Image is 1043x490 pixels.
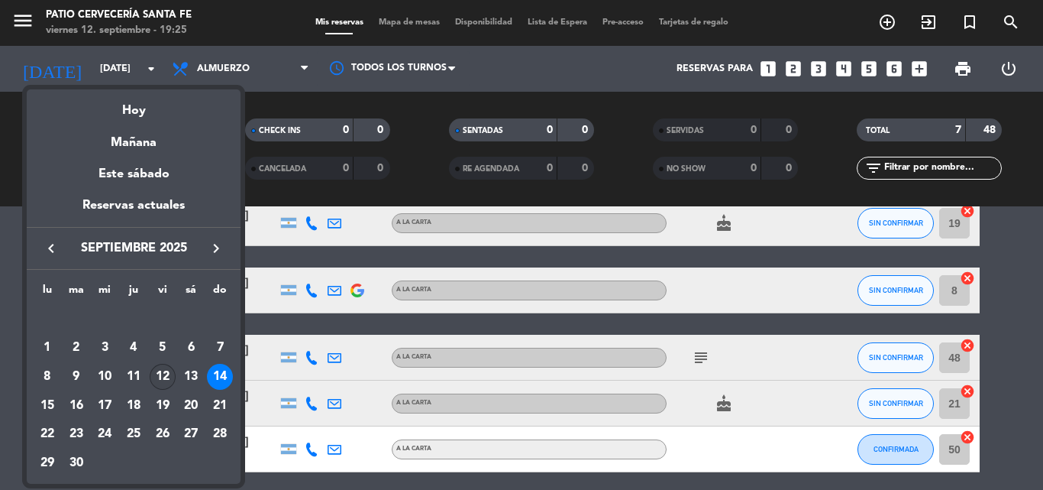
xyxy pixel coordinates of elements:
[90,334,119,363] td: 3 de septiembre de 2025
[121,335,147,361] div: 4
[150,335,176,361] div: 5
[63,393,89,419] div: 16
[177,391,206,420] td: 20 de septiembre de 2025
[63,450,89,476] div: 30
[62,334,91,363] td: 2 de septiembre de 2025
[90,281,119,305] th: miércoles
[90,420,119,449] td: 24 de septiembre de 2025
[33,281,62,305] th: lunes
[148,391,177,420] td: 19 de septiembre de 2025
[177,420,206,449] td: 27 de septiembre de 2025
[33,334,62,363] td: 1 de septiembre de 2025
[207,364,233,390] div: 14
[121,421,147,447] div: 25
[148,362,177,391] td: 12 de septiembre de 2025
[34,364,60,390] div: 8
[205,281,234,305] th: domingo
[148,334,177,363] td: 5 de septiembre de 2025
[33,362,62,391] td: 8 de septiembre de 2025
[205,391,234,420] td: 21 de septiembre de 2025
[92,335,118,361] div: 3
[33,420,62,449] td: 22 de septiembre de 2025
[62,281,91,305] th: martes
[119,420,148,449] td: 25 de septiembre de 2025
[177,362,206,391] td: 13 de septiembre de 2025
[178,421,204,447] div: 27
[27,89,241,121] div: Hoy
[33,449,62,478] td: 29 de septiembre de 2025
[148,420,177,449] td: 26 de septiembre de 2025
[62,420,91,449] td: 23 de septiembre de 2025
[63,421,89,447] div: 23
[90,362,119,391] td: 10 de septiembre de 2025
[37,239,65,258] button: keyboard_arrow_left
[34,450,60,476] div: 29
[27,196,241,227] div: Reservas actuales
[62,362,91,391] td: 9 de septiembre de 2025
[65,239,202,258] span: septiembre 2025
[119,362,148,391] td: 11 de septiembre de 2025
[92,421,118,447] div: 24
[205,362,234,391] td: 14 de septiembre de 2025
[205,420,234,449] td: 28 de septiembre de 2025
[63,335,89,361] div: 2
[121,364,147,390] div: 11
[178,393,204,419] div: 20
[205,334,234,363] td: 7 de septiembre de 2025
[62,449,91,478] td: 30 de septiembre de 2025
[148,281,177,305] th: viernes
[63,364,89,390] div: 9
[62,391,91,420] td: 16 de septiembre de 2025
[34,393,60,419] div: 15
[27,153,241,196] div: Este sábado
[119,334,148,363] td: 4 de septiembre de 2025
[34,421,60,447] div: 22
[207,239,225,258] i: keyboard_arrow_right
[177,281,206,305] th: sábado
[34,335,60,361] div: 1
[42,239,60,258] i: keyboard_arrow_left
[121,393,147,419] div: 18
[178,364,204,390] div: 13
[90,391,119,420] td: 17 de septiembre de 2025
[119,281,148,305] th: jueves
[150,421,176,447] div: 26
[150,364,176,390] div: 12
[92,393,118,419] div: 17
[119,391,148,420] td: 18 de septiembre de 2025
[177,334,206,363] td: 6 de septiembre de 2025
[207,393,233,419] div: 21
[178,335,204,361] div: 6
[207,335,233,361] div: 7
[92,364,118,390] div: 10
[207,421,233,447] div: 28
[27,122,241,153] div: Mañana
[150,393,176,419] div: 19
[33,305,234,334] td: SEP.
[202,239,230,258] button: keyboard_arrow_right
[33,391,62,420] td: 15 de septiembre de 2025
